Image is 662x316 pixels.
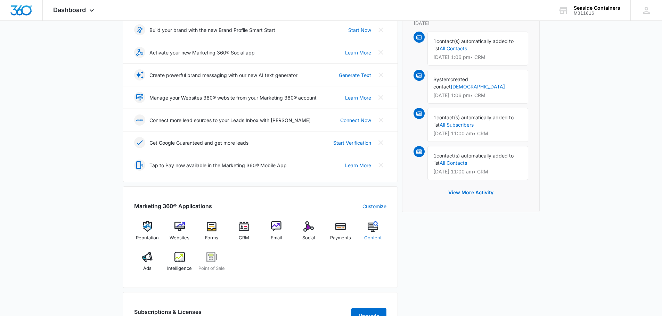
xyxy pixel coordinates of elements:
a: Learn More [345,162,371,169]
h2: Marketing 360® Applications [134,202,212,210]
span: contact(s) automatically added to list [433,114,514,128]
span: Reputation [136,234,159,241]
button: View More Activity [441,184,500,201]
a: Generate Text [339,71,371,79]
span: Forms [205,234,218,241]
span: System [433,76,450,82]
span: created contact [433,76,468,89]
a: Websites [166,221,193,246]
span: Payments [330,234,351,241]
p: [DATE] 11:00 am • CRM [433,169,522,174]
span: Ads [143,265,152,272]
a: Social [295,221,322,246]
div: account id [574,11,620,16]
button: Close [375,69,386,80]
button: Close [375,160,386,171]
a: CRM [231,221,258,246]
p: [DATE] 11:00 am • CRM [433,131,522,136]
span: CRM [239,234,249,241]
a: Learn More [345,49,371,56]
button: Close [375,114,386,126]
a: [DEMOGRAPHIC_DATA] [451,84,505,89]
a: All Subscribers [440,122,474,128]
a: Payments [327,221,354,246]
span: Email [271,234,282,241]
span: Social [302,234,315,241]
a: Start Now [348,26,371,34]
span: contact(s) automatically added to list [433,153,514,166]
p: Manage your Websites 360® website from your Marketing 360® account [149,94,317,101]
a: Forms [198,221,225,246]
span: 1 [433,38,436,44]
span: Intelligence [167,265,192,272]
a: Point of Sale [198,252,225,277]
p: [DATE] 1:06 pm • CRM [433,93,522,98]
p: [DATE] [414,19,528,27]
p: Connect more lead sources to your Leads Inbox with [PERSON_NAME] [149,117,311,124]
a: Intelligence [166,252,193,277]
p: [DATE] 1:06 pm • CRM [433,55,522,60]
a: Content [360,221,386,246]
span: Dashboard [53,6,86,14]
span: Point of Sale [198,265,225,272]
a: Connect Now [340,117,371,124]
a: Reputation [134,221,161,246]
div: account name [574,5,620,11]
a: Start Verification [333,139,371,146]
a: Ads [134,252,161,277]
button: Close [375,92,386,103]
span: contact(s) automatically added to list [433,38,514,51]
p: Create powerful brand messaging with our new AI text generator [149,71,297,79]
button: Close [375,47,386,58]
p: Get Google Guaranteed and get more leads [149,139,248,146]
a: Customize [362,203,386,210]
a: Learn More [345,94,371,101]
span: 1 [433,153,436,159]
button: Close [375,24,386,35]
a: All Contacts [440,160,467,166]
span: Websites [170,234,189,241]
span: Content [364,234,382,241]
a: All Contacts [440,45,467,51]
span: 1 [433,114,436,120]
p: Tap to Pay now available in the Marketing 360® Mobile App [149,162,287,169]
button: Close [375,137,386,148]
a: Email [263,221,290,246]
p: Activate your new Marketing 360® Social app [149,49,255,56]
p: Build your brand with the new Brand Profile Smart Start [149,26,275,34]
